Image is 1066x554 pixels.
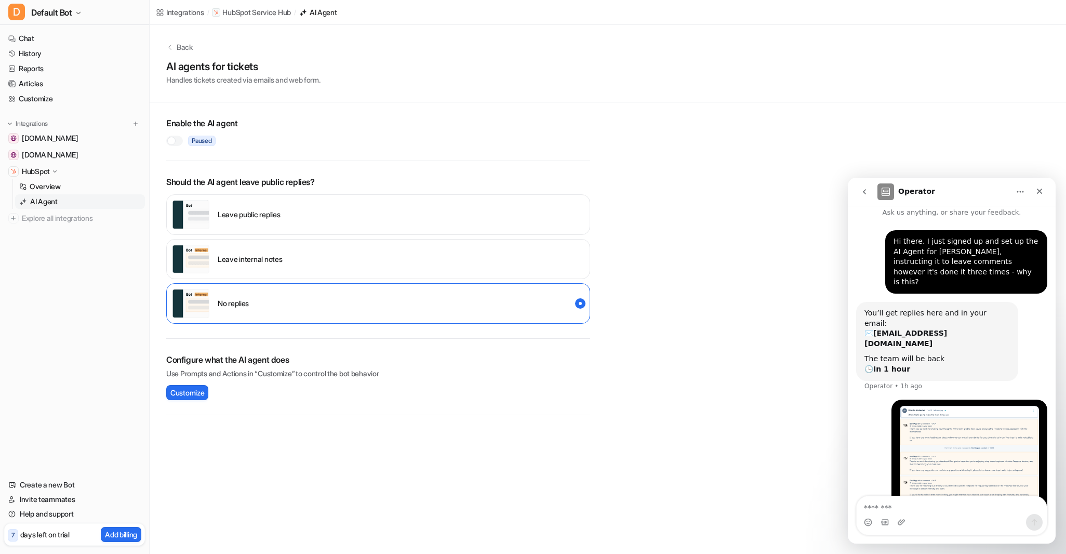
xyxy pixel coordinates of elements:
img: user [172,289,209,318]
p: Overview [30,181,61,192]
p: 7 [11,531,15,540]
a: HubSpot Service Hub iconHubSpot Service Hub [212,7,291,18]
a: Integrations [156,7,204,18]
a: Create a new Bot [4,478,145,492]
span: D [8,4,25,20]
button: Customize [166,385,208,400]
p: HubSpot Service Hub [222,7,291,18]
img: user [172,245,209,274]
h1: AI agents for tickets [166,59,321,74]
span: Default Bot [31,5,72,20]
p: Back [177,42,193,52]
p: days left on trial [20,529,70,540]
p: Should the AI agent leave public replies? [166,176,590,188]
div: AI Agent [310,7,337,18]
span: / [207,8,209,17]
div: internal_reply [166,239,590,280]
p: Use Prompts and Actions in “Customize” to control the bot behavior [166,368,590,379]
div: Integrations [166,7,204,18]
a: app-eu1.hubspot.com[DOMAIN_NAME] [4,148,145,162]
img: HubSpot Service Hub icon [214,10,219,15]
a: Customize [4,91,145,106]
img: HubSpot [10,168,17,175]
a: History [4,46,145,61]
a: Help and support [4,507,145,521]
span: / [294,8,296,17]
img: app-eu1.hubspot.com [10,152,17,158]
h2: Configure what the AI agent does [166,353,590,366]
span: [DOMAIN_NAME] [22,133,78,143]
img: menu_add.svg [132,120,139,127]
a: AI Agent [299,7,337,18]
span: Explore all integrations [22,210,141,227]
a: Explore all integrations [4,211,145,226]
a: AI Agent [15,194,145,209]
div: disabled [166,283,590,324]
h2: Enable the AI agent [166,117,590,129]
button: Add billing [101,527,141,542]
img: expand menu [6,120,14,127]
p: Integrations [16,120,48,128]
img: explore all integrations [8,213,19,223]
span: [DOMAIN_NAME] [22,150,78,160]
p: AI Agent [30,196,58,207]
a: Reports [4,61,145,76]
a: Articles [4,76,145,91]
p: No replies [218,298,249,309]
p: Leave internal notes [218,254,282,265]
a: Chat [4,31,145,46]
a: www.trykiroku.com[DOMAIN_NAME] [4,131,145,146]
div: external_reply [166,194,590,235]
img: www.trykiroku.com [10,135,17,141]
p: Leave public replies [218,209,280,220]
p: Handles tickets created via emails and web form. [166,74,321,85]
p: HubSpot [22,166,50,177]
span: Paused [188,136,216,146]
img: user [172,200,209,229]
span: Customize [170,387,204,398]
p: Add billing [105,529,137,540]
button: Integrations [4,118,51,129]
a: Overview [15,179,145,194]
iframe: Intercom live chat [848,178,1056,544]
a: Invite teammates [4,492,145,507]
